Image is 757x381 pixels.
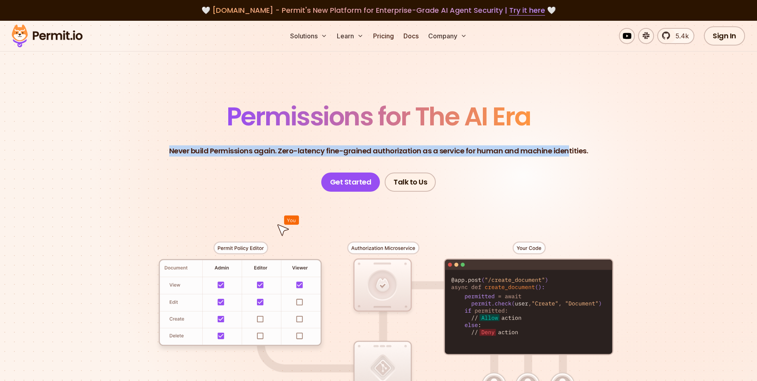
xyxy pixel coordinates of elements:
[169,145,588,157] p: Never build Permissions again. Zero-latency fine-grained authorization as a service for human and...
[19,5,738,16] div: 🤍 🤍
[385,173,436,192] a: Talk to Us
[671,31,689,41] span: 5.4k
[287,28,330,44] button: Solutions
[212,5,545,15] span: [DOMAIN_NAME] - Permit's New Platform for Enterprise-Grade AI Agent Security |
[704,26,745,46] a: Sign In
[321,173,380,192] a: Get Started
[8,22,86,50] img: Permit logo
[227,99,531,134] span: Permissions for The AI Era
[509,5,545,16] a: Try it here
[400,28,422,44] a: Docs
[334,28,367,44] button: Learn
[425,28,470,44] button: Company
[370,28,397,44] a: Pricing
[657,28,694,44] a: 5.4k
